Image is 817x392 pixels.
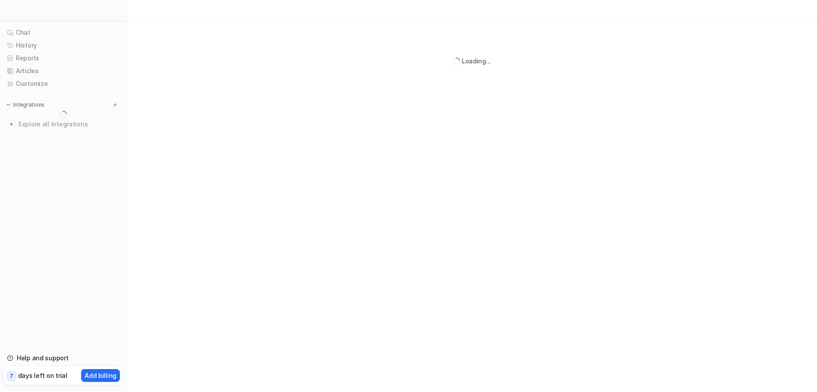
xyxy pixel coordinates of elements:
[4,39,123,52] a: History
[4,100,47,109] button: Integrations
[81,369,120,382] button: Add billing
[4,65,123,77] a: Articles
[10,372,13,380] p: 7
[4,78,123,90] a: Customize
[112,102,118,108] img: menu_add.svg
[462,56,491,66] div: Loading...
[13,101,45,108] p: Integrations
[19,117,119,131] span: Explore all integrations
[4,118,123,130] a: Explore all integrations
[5,102,11,108] img: expand menu
[4,26,123,39] a: Chat
[7,120,16,129] img: explore all integrations
[85,371,116,380] p: Add billing
[18,371,67,380] p: days left on trial
[4,52,123,64] a: Reports
[4,352,123,364] a: Help and support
